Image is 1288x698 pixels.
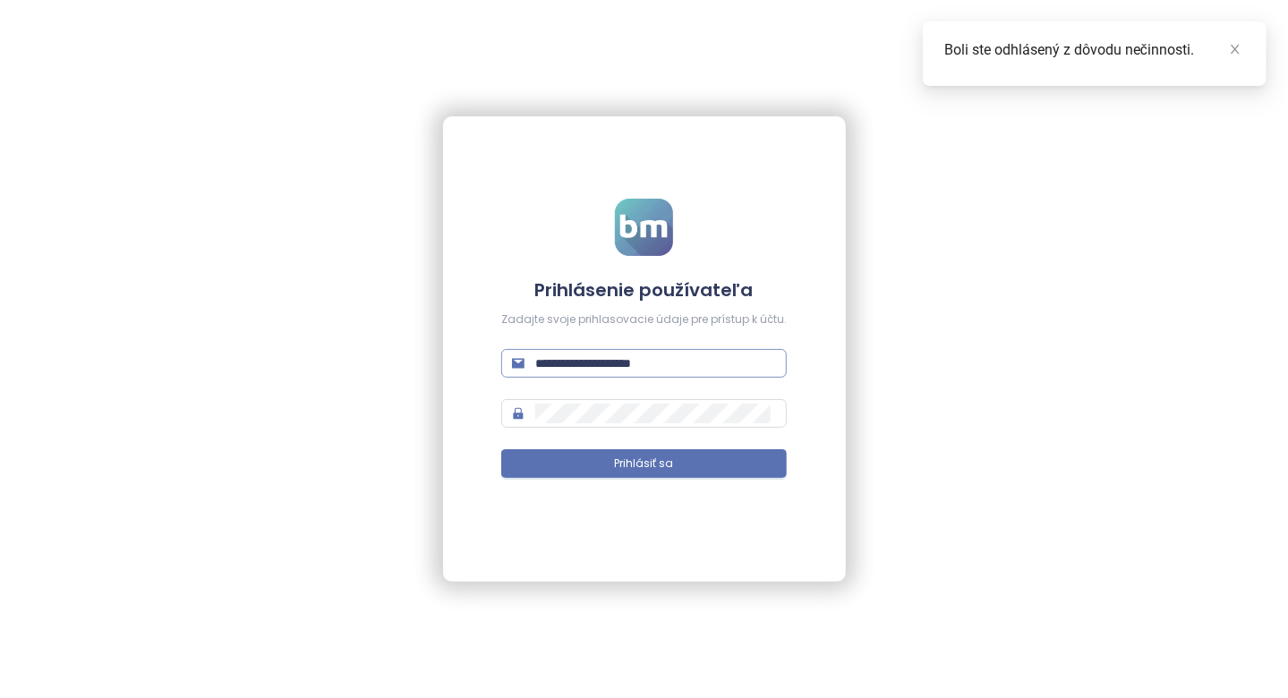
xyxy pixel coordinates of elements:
[944,39,1245,61] div: Boli ste odhlásený z dôvodu nečinnosti.
[1229,43,1241,55] span: close
[512,357,525,370] span: mail
[501,449,787,478] button: Prihlásiť sa
[512,407,525,420] span: lock
[615,455,674,472] span: Prihlásiť sa
[501,277,787,302] h4: Prihlásenie používateľa
[501,311,787,328] div: Zadajte svoje prihlasovacie údaje pre prístup k účtu.
[615,199,673,256] img: logo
